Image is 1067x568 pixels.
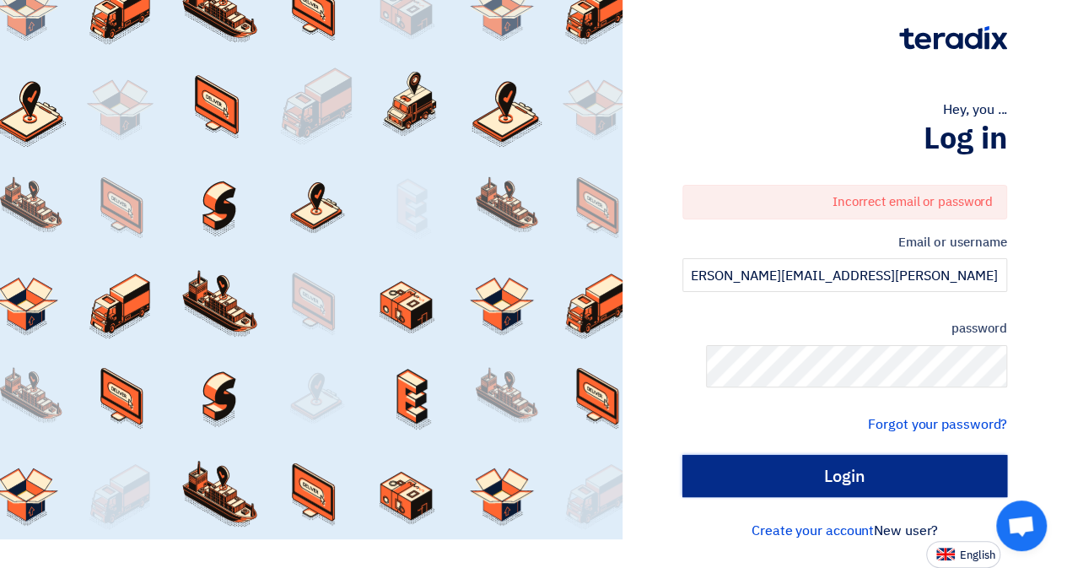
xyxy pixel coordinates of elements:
[899,26,1007,50] img: Teradix logo
[874,521,938,541] font: New user?
[924,116,1007,161] font: Log in
[936,548,955,560] img: en-US.png
[951,319,1007,338] font: password
[943,100,1007,120] font: Hey, you ...
[868,414,1007,435] a: Forgot your password?
[682,455,1007,497] input: Login
[996,500,1047,551] a: Open chat
[752,521,874,541] a: Create your account
[682,258,1007,292] input: Enter your work email or username...
[960,547,995,563] font: English
[833,192,993,211] font: Incorrect email or password
[898,233,1007,252] font: Email or username
[926,541,1000,568] button: English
